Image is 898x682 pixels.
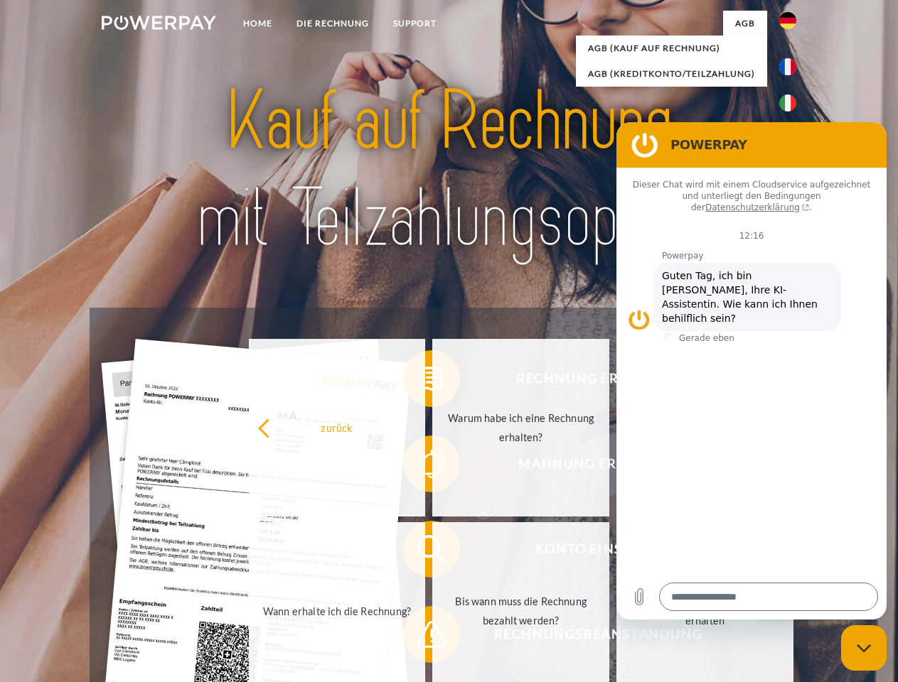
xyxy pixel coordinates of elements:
[441,592,601,630] div: Bis wann muss die Rechnung bezahlt werden?
[257,601,417,620] div: Wann erhalte ich die Rechnung?
[779,94,796,112] img: it
[284,11,381,36] a: DIE RECHNUNG
[231,11,284,36] a: Home
[779,12,796,29] img: de
[616,122,887,619] iframe: Messaging-Fenster
[441,408,601,447] div: Warum habe ich eine Rechnung erhalten?
[576,36,767,61] a: AGB (Kauf auf Rechnung)
[102,16,216,30] img: logo-powerpay-white.svg
[779,58,796,75] img: fr
[841,625,887,671] iframe: Schaltfläche zum Öffnen des Messaging-Fensters; Konversation läuft
[381,11,449,36] a: SUPPORT
[257,418,417,437] div: zurück
[136,68,762,272] img: title-powerpay_de.svg
[723,11,767,36] a: agb
[576,61,767,87] a: AGB (Kreditkonto/Teilzahlung)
